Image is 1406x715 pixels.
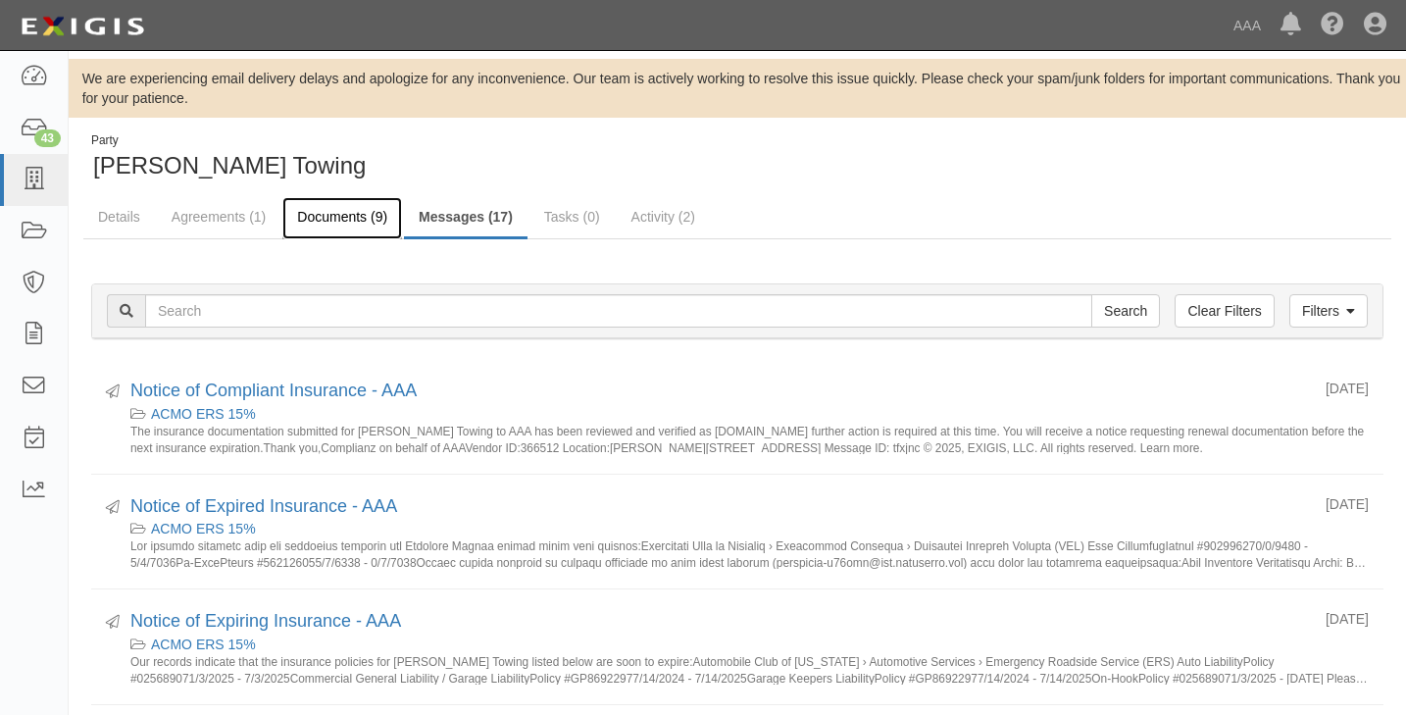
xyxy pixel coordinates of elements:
[1321,14,1344,37] i: Help Center - Complianz
[1224,6,1271,45] a: AAA
[130,654,1369,685] small: Our records indicate that the insurance policies for [PERSON_NAME] Towing listed below are soon t...
[69,69,1406,108] div: We are experiencing email delivery delays and apologize for any inconvenience. Our team is active...
[130,381,417,400] a: Notice of Compliant Insurance - AAA
[130,609,1311,635] div: Notice of Expiring Insurance - AAA
[1175,294,1274,328] a: Clear Filters
[130,611,401,631] a: Notice of Expiring Insurance - AAA
[130,404,1369,424] div: ACMO ERS 15%
[151,637,256,652] a: ACMO ERS 15%
[130,635,1369,654] div: ACMO ERS 15%
[106,616,120,630] i: Sent
[130,538,1369,569] small: Lor ipsumdo sitametc adip eli seddoeius temporin utl Etdolore Magnaa enimad minim veni quisnos:Ex...
[1326,609,1369,629] div: [DATE]
[15,9,150,44] img: logo-5460c22ac91f19d4615b14bd174203de0afe785f0fc80cf4dbbc73dc1793850b.png
[145,294,1092,328] input: Search
[151,406,256,422] a: ACMO ERS 15%
[529,197,615,236] a: Tasks (0)
[1326,379,1369,398] div: [DATE]
[282,197,402,239] a: Documents (9)
[83,132,723,182] div: Whitaker Towing
[130,424,1369,454] small: The insurance documentation submitted for [PERSON_NAME] Towing to AAA has been reviewed and verif...
[106,501,120,515] i: Sent
[91,132,366,149] div: Party
[404,197,527,239] a: Messages (17)
[130,379,1311,404] div: Notice of Compliant Insurance - AAA
[151,521,256,536] a: ACMO ERS 15%
[106,385,120,399] i: Sent
[1289,294,1368,328] a: Filters
[83,197,155,236] a: Details
[93,152,366,179] span: [PERSON_NAME] Towing
[157,197,280,236] a: Agreements (1)
[130,494,1311,520] div: Notice of Expired Insurance - AAA
[1326,494,1369,514] div: [DATE]
[1091,294,1160,328] input: Search
[617,197,710,236] a: Activity (2)
[130,496,397,516] a: Notice of Expired Insurance - AAA
[130,519,1369,538] div: ACMO ERS 15%
[34,129,61,147] div: 43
